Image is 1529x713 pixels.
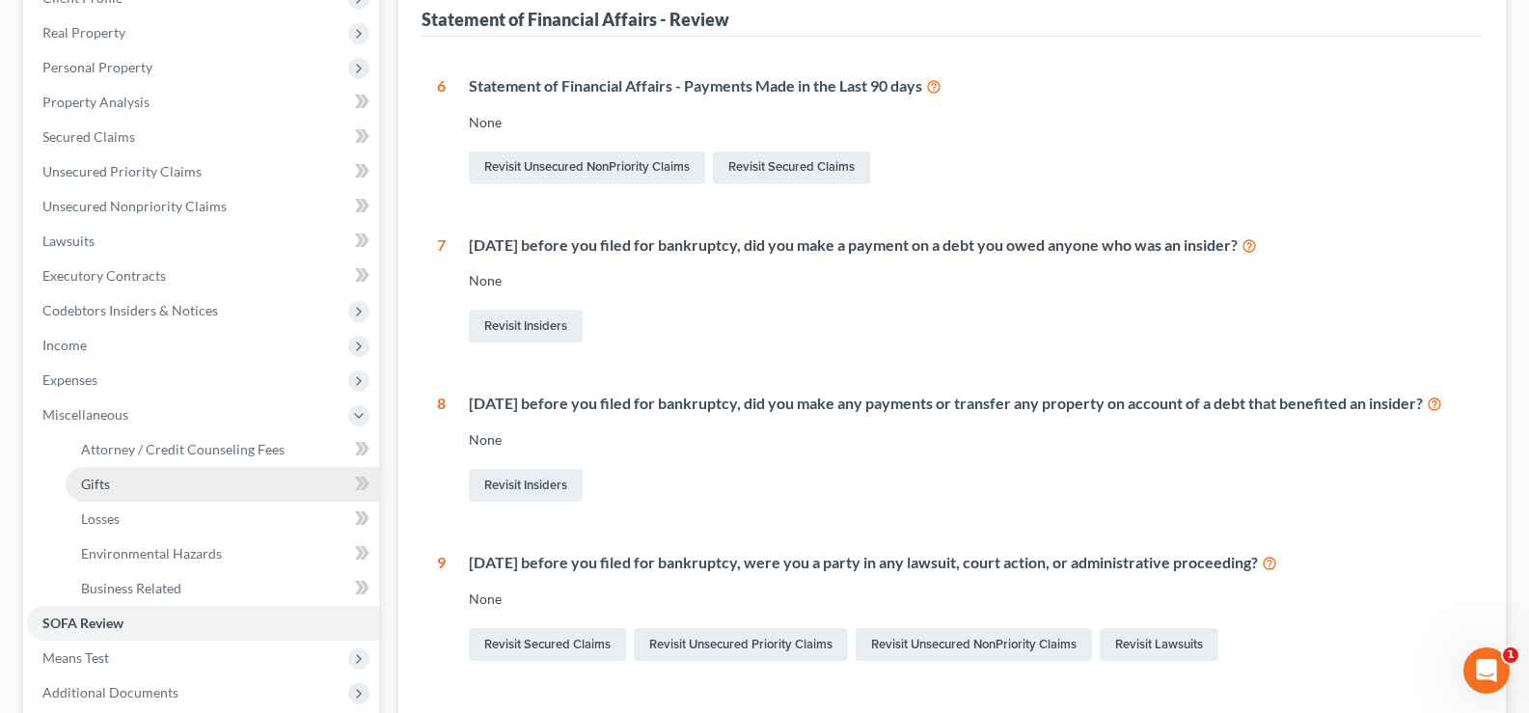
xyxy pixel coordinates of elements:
[27,259,379,293] a: Executory Contracts
[469,310,583,343] a: Revisit Insiders
[27,120,379,154] a: Secured Claims
[81,580,181,596] span: Business Related
[469,628,626,661] a: Revisit Secured Claims
[42,684,178,700] span: Additional Documents
[42,163,202,179] span: Unsecured Priority Claims
[856,628,1092,661] a: Revisit Unsecured NonPriority Claims
[42,337,87,353] span: Income
[437,75,446,188] div: 6
[42,649,109,666] span: Means Test
[469,234,1467,257] div: [DATE] before you filed for bankruptcy, did you make a payment on a debt you owed anyone who was ...
[42,128,135,145] span: Secured Claims
[27,85,379,120] a: Property Analysis
[42,233,95,249] span: Lawsuits
[27,606,379,641] a: SOFA Review
[469,552,1467,574] div: [DATE] before you filed for bankruptcy, were you a party in any lawsuit, court action, or adminis...
[81,476,110,492] span: Gifts
[42,94,150,110] span: Property Analysis
[469,430,1467,450] div: None
[437,552,446,665] div: 9
[66,536,379,571] a: Environmental Hazards
[42,371,97,388] span: Expenses
[469,151,705,184] a: Revisit Unsecured NonPriority Claims
[42,406,128,423] span: Miscellaneous
[66,432,379,467] a: Attorney / Credit Counseling Fees
[469,469,583,502] a: Revisit Insiders
[469,590,1467,609] div: None
[66,467,379,502] a: Gifts
[469,393,1467,415] div: [DATE] before you filed for bankruptcy, did you make any payments or transfer any property on acc...
[81,510,120,527] span: Losses
[437,393,446,506] div: 8
[42,24,125,41] span: Real Property
[713,151,870,184] a: Revisit Secured Claims
[42,267,166,284] span: Executory Contracts
[1100,628,1218,661] a: Revisit Lawsuits
[469,271,1467,290] div: None
[27,154,379,189] a: Unsecured Priority Claims
[81,441,285,457] span: Attorney / Credit Counseling Fees
[469,113,1467,132] div: None
[27,189,379,224] a: Unsecured Nonpriority Claims
[42,198,227,214] span: Unsecured Nonpriority Claims
[1463,647,1510,694] iframe: Intercom live chat
[66,502,379,536] a: Losses
[42,59,152,75] span: Personal Property
[1503,647,1518,663] span: 1
[437,234,446,347] div: 7
[42,302,218,318] span: Codebtors Insiders & Notices
[27,224,379,259] a: Lawsuits
[469,75,1467,97] div: Statement of Financial Affairs - Payments Made in the Last 90 days
[66,571,379,606] a: Business Related
[634,628,848,661] a: Revisit Unsecured Priority Claims
[42,615,123,631] span: SOFA Review
[422,8,729,31] div: Statement of Financial Affairs - Review
[81,545,222,562] span: Environmental Hazards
